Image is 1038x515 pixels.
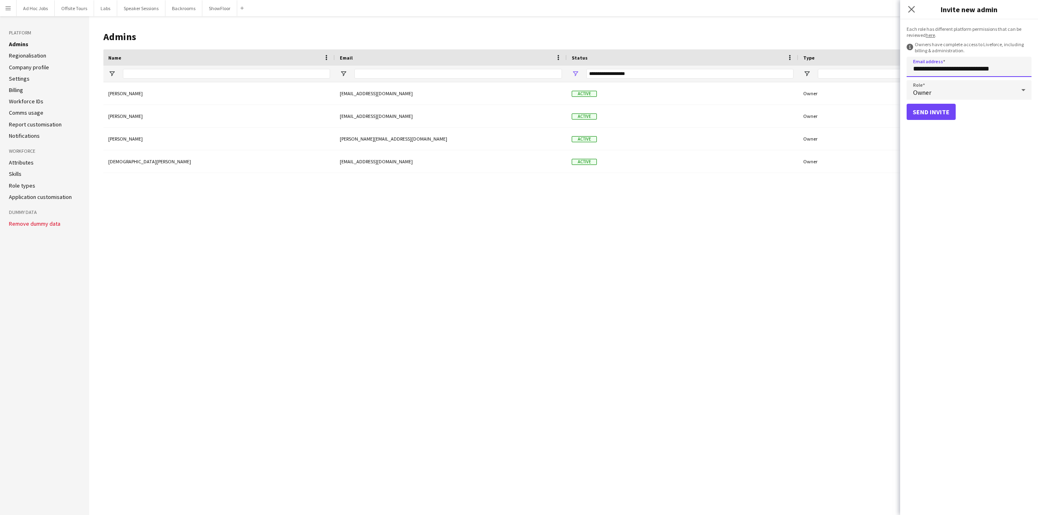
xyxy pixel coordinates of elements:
div: [PERSON_NAME] [103,82,335,105]
div: [EMAIL_ADDRESS][DOMAIN_NAME] [335,105,567,127]
button: Open Filter Menu [340,70,347,77]
div: [PERSON_NAME] [103,105,335,127]
h3: Platform [9,29,80,36]
span: Type [803,55,815,61]
div: [DEMOGRAPHIC_DATA][PERSON_NAME] [103,150,335,173]
span: Email [340,55,353,61]
div: Owners have complete access to Liveforce, including billing & administration. [907,41,1032,53]
div: [EMAIL_ADDRESS][DOMAIN_NAME] [335,82,567,105]
div: Owner [798,105,1030,127]
input: Name Filter Input [123,69,330,79]
button: Open Filter Menu [803,70,811,77]
div: Owner [798,82,1030,105]
a: Role types [9,182,35,189]
span: Active [572,113,597,120]
span: Name [108,55,121,61]
button: Speaker Sessions [117,0,165,16]
button: Backrooms [165,0,202,16]
a: Admins [9,41,28,48]
a: Settings [9,75,30,82]
a: Application customisation [9,193,72,201]
a: Company profile [9,64,49,71]
button: Offsite Tours [55,0,94,16]
h3: Dummy Data [9,209,80,216]
div: Each role has different platform permissions that can be reviewed . [907,26,1032,38]
button: Remove dummy data [9,220,60,227]
span: Owner [913,88,931,96]
button: Open Filter Menu [572,70,579,77]
span: Active [572,91,597,97]
h3: Invite new admin [900,4,1038,15]
a: here [926,32,935,38]
h3: Workforce [9,147,80,155]
input: Type Filter Input [818,69,1025,79]
a: Comms usage [9,109,43,116]
div: Owner [798,150,1030,173]
h1: Admins [103,31,963,43]
a: Regionalisation [9,52,46,59]
input: Email Filter Input [354,69,562,79]
button: Labs [94,0,117,16]
button: ShowFloor [202,0,237,16]
button: Send invite [907,104,956,120]
div: [PERSON_NAME] [103,128,335,150]
button: Open Filter Menu [108,70,116,77]
a: Report customisation [9,121,62,128]
div: [PERSON_NAME][EMAIL_ADDRESS][DOMAIN_NAME] [335,128,567,150]
span: Status [572,55,588,61]
button: Ad Hoc Jobs [17,0,55,16]
a: Attributes [9,159,34,166]
a: Notifications [9,132,40,139]
a: Workforce IDs [9,98,43,105]
span: Active [572,159,597,165]
div: [EMAIL_ADDRESS][DOMAIN_NAME] [335,150,567,173]
div: Owner [798,128,1030,150]
a: Skills [9,170,21,177]
a: Billing [9,86,23,94]
span: Active [572,136,597,142]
